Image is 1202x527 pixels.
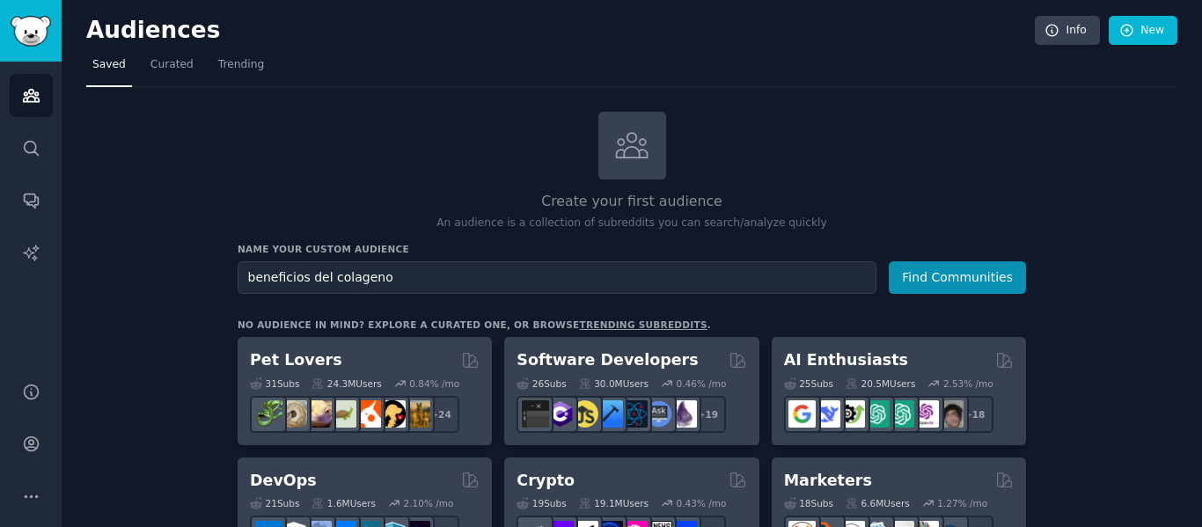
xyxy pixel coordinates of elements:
[788,400,816,428] img: GoogleGeminiAI
[517,470,575,492] h2: Crypto
[677,377,727,390] div: 0.46 % /mo
[144,51,200,87] a: Curated
[784,377,833,390] div: 25 Sub s
[250,470,317,492] h2: DevOps
[86,51,132,87] a: Saved
[329,400,356,428] img: turtle
[86,17,1035,45] h2: Audiences
[546,400,574,428] img: csharp
[620,400,648,428] img: reactnative
[92,57,126,73] span: Saved
[238,191,1026,213] h2: Create your first audience
[846,497,910,509] div: 6.6M Users
[912,400,939,428] img: OpenAIDev
[409,377,459,390] div: 0.84 % /mo
[11,16,51,47] img: GummySearch logo
[784,470,872,492] h2: Marketers
[250,377,299,390] div: 31 Sub s
[238,243,1026,255] h3: Name your custom audience
[403,400,430,428] img: dogbreed
[784,349,908,371] h2: AI Enthusiasts
[956,396,993,433] div: + 18
[887,400,914,428] img: chatgpt_prompts_
[212,51,270,87] a: Trending
[238,318,711,331] div: No audience in mind? Explore a curated one, or browse .
[422,396,459,433] div: + 24
[889,261,1026,294] button: Find Communities
[579,377,649,390] div: 30.0M Users
[378,400,406,428] img: PetAdvice
[1035,16,1100,46] a: Info
[250,349,342,371] h2: Pet Lovers
[784,497,833,509] div: 18 Sub s
[579,319,707,330] a: trending subreddits
[517,377,566,390] div: 26 Sub s
[522,400,549,428] img: software
[862,400,890,428] img: chatgpt_promptDesign
[218,57,264,73] span: Trending
[943,377,993,390] div: 2.53 % /mo
[596,400,623,428] img: iOSProgramming
[238,261,876,294] input: Pick a short name, like "Digital Marketers" or "Movie-Goers"
[579,497,649,509] div: 19.1M Users
[645,400,672,428] img: AskComputerScience
[689,396,726,433] div: + 19
[677,497,727,509] div: 0.43 % /mo
[150,57,194,73] span: Curated
[311,497,376,509] div: 1.6M Users
[838,400,865,428] img: AItoolsCatalog
[304,400,332,428] img: leopardgeckos
[937,497,987,509] div: 1.27 % /mo
[255,400,282,428] img: herpetology
[571,400,598,428] img: learnjavascript
[517,497,566,509] div: 19 Sub s
[846,377,915,390] div: 20.5M Users
[280,400,307,428] img: ballpython
[250,497,299,509] div: 21 Sub s
[517,349,698,371] h2: Software Developers
[936,400,964,428] img: ArtificalIntelligence
[1109,16,1177,46] a: New
[404,497,454,509] div: 2.10 % /mo
[311,377,381,390] div: 24.3M Users
[354,400,381,428] img: cockatiel
[813,400,840,428] img: DeepSeek
[670,400,697,428] img: elixir
[238,216,1026,231] p: An audience is a collection of subreddits you can search/analyze quickly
